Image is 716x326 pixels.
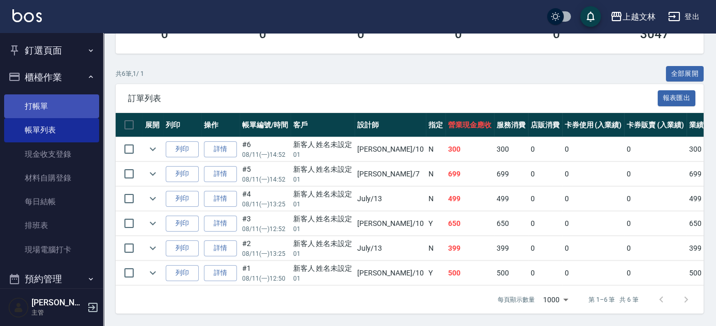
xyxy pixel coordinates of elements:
[8,297,29,318] img: Person
[240,211,291,236] td: #3
[145,216,161,231] button: expand row
[293,249,353,258] p: 01
[293,139,353,150] div: 新客人 姓名未設定
[624,187,687,211] td: 0
[166,166,199,182] button: 列印
[445,261,494,285] td: 500
[4,64,99,91] button: 櫃檯作業
[588,295,639,304] p: 第 1–6 筆 共 6 筆
[291,113,355,137] th: 客戶
[606,6,660,27] button: 上越文林
[528,137,562,161] td: 0
[355,187,426,211] td: July /13
[293,150,353,159] p: 01
[562,187,625,211] td: 0
[242,200,288,209] p: 08/11 (一) 13:25
[204,240,237,256] a: 詳情
[624,261,687,285] td: 0
[624,211,687,236] td: 0
[240,137,291,161] td: #6
[293,274,353,283] p: 01
[658,93,696,103] a: 報表匯出
[528,236,562,260] td: 0
[4,266,99,292] button: 預約管理
[4,238,99,262] a: 現場電腦打卡
[426,113,445,137] th: 指定
[528,113,562,137] th: 店販消費
[562,162,625,186] td: 0
[240,187,291,211] td: #4
[166,191,199,207] button: 列印
[204,216,237,232] a: 詳情
[293,189,353,200] div: 新客人 姓名未設定
[166,141,199,157] button: 列印
[163,113,201,137] th: 列印
[445,236,494,260] td: 399
[242,150,288,159] p: 08/11 (一) 14:52
[204,166,237,182] a: 詳情
[355,113,426,137] th: 設計師
[658,90,696,106] button: 報表匯出
[494,137,528,161] td: 300
[426,261,445,285] td: Y
[624,236,687,260] td: 0
[539,286,572,314] div: 1000
[145,240,161,256] button: expand row
[528,261,562,285] td: 0
[4,166,99,190] a: 材料自購登錄
[4,190,99,214] a: 每日結帳
[426,162,445,186] td: N
[145,265,161,281] button: expand row
[242,249,288,258] p: 08/11 (一) 13:25
[12,9,42,22] img: Logo
[161,27,168,41] h3: 0
[240,113,291,137] th: 帳單編號/時間
[624,137,687,161] td: 0
[528,187,562,211] td: 0
[240,162,291,186] td: #5
[4,214,99,237] a: 排班表
[494,113,528,137] th: 服務消費
[4,118,99,142] a: 帳單列表
[357,27,364,41] h3: 0
[562,113,625,137] th: 卡券使用 (入業績)
[240,236,291,260] td: #2
[624,113,687,137] th: 卡券販賣 (入業績)
[426,137,445,161] td: N
[166,265,199,281] button: 列印
[242,224,288,234] p: 08/11 (一) 12:52
[355,211,426,236] td: [PERSON_NAME] /10
[562,137,625,161] td: 0
[445,187,494,211] td: 499
[293,214,353,224] div: 新客人 姓名未設定
[166,240,199,256] button: 列印
[562,261,625,285] td: 0
[580,6,601,27] button: save
[445,137,494,161] td: 300
[145,141,161,157] button: expand row
[494,236,528,260] td: 399
[31,308,84,317] p: 主管
[240,261,291,285] td: #1
[4,37,99,64] button: 釘選頁面
[624,162,687,186] td: 0
[562,236,625,260] td: 0
[145,191,161,206] button: expand row
[494,162,528,186] td: 699
[355,261,426,285] td: [PERSON_NAME] /10
[426,236,445,260] td: N
[201,113,240,137] th: 操作
[293,238,353,249] div: 新客人 姓名未設定
[4,94,99,118] a: 打帳單
[494,187,528,211] td: 499
[623,10,656,23] div: 上越文林
[664,7,704,26] button: 登出
[293,175,353,184] p: 01
[293,224,353,234] p: 01
[426,211,445,236] td: Y
[128,93,658,104] span: 訂單列表
[355,137,426,161] td: [PERSON_NAME] /10
[142,113,163,137] th: 展開
[666,66,704,82] button: 全部展開
[445,113,494,137] th: 營業現金應收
